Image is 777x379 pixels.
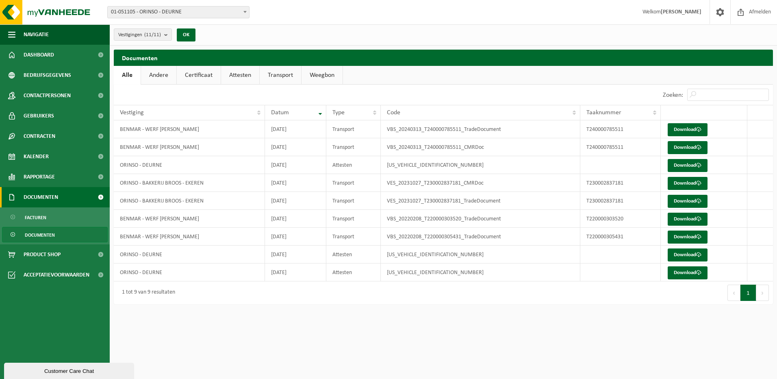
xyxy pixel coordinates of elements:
a: Download [668,159,708,172]
label: Zoeken: [663,92,683,98]
span: Bedrijfsgegevens [24,65,71,85]
td: [US_VEHICLE_IDENTIFICATION_NUMBER] [381,264,580,281]
td: Attesten [326,246,381,264]
td: BENMAR - WERF [PERSON_NAME] [114,120,265,138]
td: [US_VEHICLE_IDENTIFICATION_NUMBER] [381,156,580,174]
span: 01-051105 - ORINSO - DEURNE [107,6,250,18]
td: Transport [326,192,381,210]
td: [DATE] [265,138,326,156]
span: Acceptatievoorwaarden [24,265,89,285]
span: Navigatie [24,24,49,45]
button: 1 [740,285,756,301]
button: OK [177,28,195,41]
td: [DATE] [265,210,326,228]
strong: [PERSON_NAME] [661,9,701,15]
iframe: chat widget [4,361,136,379]
a: Download [668,123,708,136]
a: Transport [260,66,301,85]
td: [DATE] [265,120,326,138]
span: Kalender [24,146,49,167]
a: Documenten [2,227,108,242]
span: Facturen [25,210,46,225]
td: VBS_20220208_T220000303520_TradeDocument [381,210,580,228]
a: Alle [114,66,141,85]
span: Code [387,109,400,116]
td: Transport [326,138,381,156]
td: [DATE] [265,264,326,281]
span: Type [332,109,345,116]
span: Documenten [24,187,58,207]
td: [DATE] [265,192,326,210]
td: [DATE] [265,246,326,264]
td: T240000785511 [580,138,661,156]
td: VES_20231027_T230002837181_TradeDocument [381,192,580,210]
td: [US_VEHICLE_IDENTIFICATION_NUMBER] [381,246,580,264]
td: Attesten [326,264,381,281]
td: BENMAR - WERF [PERSON_NAME] [114,210,265,228]
td: T230002837181 [580,174,661,192]
td: Transport [326,120,381,138]
span: 01-051105 - ORINSO - DEURNE [108,7,249,18]
span: Product Shop [24,244,61,265]
td: T220000305431 [580,228,661,246]
td: BENMAR - WERF [PERSON_NAME] [114,228,265,246]
td: ORINSO - BAKKERIJ BROOS - EKEREN [114,174,265,192]
a: Download [668,248,708,261]
td: VBS_20240313_T240000785511_CMRDoc [381,138,580,156]
td: ORINSO - DEURNE [114,264,265,281]
td: ORINSO - DEURNE [114,156,265,174]
count: (11/11) [144,32,161,37]
a: Download [668,177,708,190]
button: Previous [727,285,740,301]
td: Transport [326,174,381,192]
a: Andere [141,66,176,85]
a: Download [668,141,708,154]
button: Next [756,285,769,301]
div: 1 tot 9 van 9 resultaten [118,285,175,300]
span: Gebruikers [24,106,54,126]
a: Download [668,195,708,208]
a: Download [668,266,708,279]
td: [DATE] [265,228,326,246]
h2: Documenten [114,50,773,65]
td: T230002837181 [580,192,661,210]
span: Contracten [24,126,55,146]
td: ORINSO - BAKKERIJ BROOS - EKEREN [114,192,265,210]
td: T240000785511 [580,120,661,138]
td: BENMAR - WERF [PERSON_NAME] [114,138,265,156]
td: Transport [326,228,381,246]
a: Download [668,213,708,226]
span: Contactpersonen [24,85,71,106]
span: Taaknummer [586,109,621,116]
span: Vestigingen [118,29,161,41]
a: Attesten [221,66,259,85]
td: ORINSO - DEURNE [114,246,265,264]
td: T220000303520 [580,210,661,228]
a: Weegbon [302,66,343,85]
span: Rapportage [24,167,55,187]
a: Certificaat [177,66,221,85]
td: [DATE] [265,174,326,192]
td: VBS_20240313_T240000785511_TradeDocument [381,120,580,138]
span: Datum [271,109,289,116]
a: Facturen [2,209,108,225]
td: VES_20231027_T230002837181_CMRDoc [381,174,580,192]
span: Dashboard [24,45,54,65]
td: VBS_20220208_T220000305431_TradeDocument [381,228,580,246]
td: Transport [326,210,381,228]
td: Attesten [326,156,381,174]
button: Vestigingen(11/11) [114,28,172,41]
span: Documenten [25,227,55,243]
td: [DATE] [265,156,326,174]
a: Download [668,231,708,244]
span: Vestiging [120,109,144,116]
